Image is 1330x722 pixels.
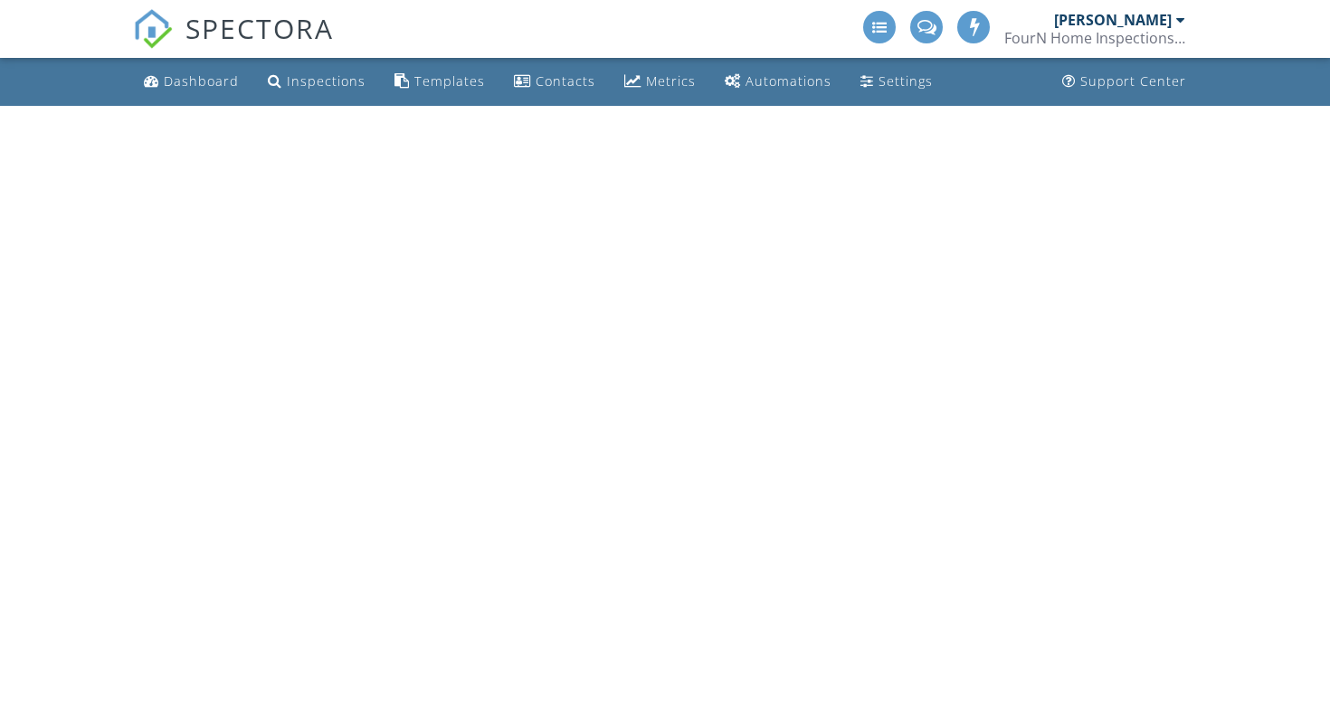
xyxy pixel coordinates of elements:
[646,72,696,90] div: Metrics
[164,72,239,90] div: Dashboard
[536,72,595,90] div: Contacts
[137,65,246,99] a: Dashboard
[133,9,173,49] img: The Best Home Inspection Software - Spectora
[879,72,933,90] div: Settings
[1054,11,1172,29] div: [PERSON_NAME]
[1080,72,1186,90] div: Support Center
[387,65,492,99] a: Templates
[746,72,831,90] div: Automations
[1004,29,1185,47] div: FourN Home Inspections, LLC
[507,65,603,99] a: Contacts
[1055,65,1193,99] a: Support Center
[261,65,373,99] a: Inspections
[133,24,334,62] a: SPECTORA
[853,65,940,99] a: Settings
[617,65,703,99] a: Metrics
[287,72,366,90] div: Inspections
[185,9,334,47] span: SPECTORA
[414,72,485,90] div: Templates
[717,65,839,99] a: Automations (Advanced)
